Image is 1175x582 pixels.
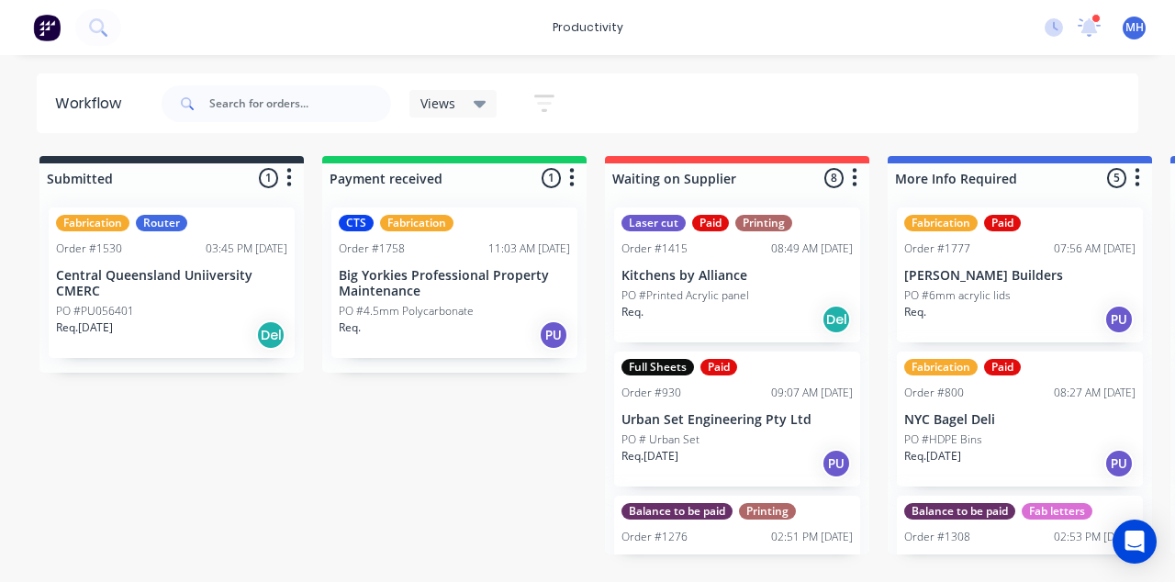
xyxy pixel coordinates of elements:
div: Paid [984,215,1021,231]
div: Order #1308 [904,529,970,545]
p: Req. [DATE] [904,448,961,464]
div: PU [539,320,568,350]
p: [PERSON_NAME] Builders [904,268,1136,284]
div: Printing [735,215,792,231]
div: Fabrication [380,215,453,231]
div: Order #800 [904,385,964,401]
div: Laser cutPaidPrintingOrder #141508:49 AM [DATE]Kitchens by AlliancePO #Printed Acrylic panelReq.Del [614,207,860,342]
div: Router [136,215,187,231]
p: Central Queensland Uniiversity CMERC [56,268,287,299]
div: Paid [984,359,1021,375]
div: Order #1777 [904,241,970,257]
div: Full SheetsPaidOrder #93009:07 AM [DATE]Urban Set Engineering Pty LtdPO # Urban SetReq.[DATE]PU [614,352,860,487]
div: Fabrication [904,215,978,231]
p: Req. [DATE] [56,319,113,336]
div: Order #1530 [56,241,122,257]
div: Order #1758 [339,241,405,257]
p: Req. [339,319,361,336]
p: Urban Set Engineering Pty Ltd [621,412,853,428]
p: Kitchens by Alliance [621,268,853,284]
div: Full Sheets [621,359,694,375]
p: PO # Urban Set [621,431,699,448]
div: FabricationPaidOrder #80008:27 AM [DATE]NYC Bagel DeliPO #HDPE BinsReq.[DATE]PU [897,352,1143,487]
div: 03:45 PM [DATE] [206,241,287,257]
div: Fabrication [904,359,978,375]
div: 08:49 AM [DATE] [771,241,853,257]
div: 02:53 PM [DATE] [1054,529,1136,545]
div: Printing [739,503,796,520]
p: Req. [DATE] [621,448,678,464]
div: Laser cut [621,215,686,231]
div: Order #1415 [621,241,688,257]
p: PO #6mm acrylic lids [904,287,1011,304]
div: Balance to be paid [904,503,1015,520]
div: Order #1276 [621,529,688,545]
div: PU [822,449,851,478]
div: PU [1104,305,1134,334]
p: PO #4.5mm Polycarbonate [339,303,474,319]
div: FabricationRouterOrder #153003:45 PM [DATE]Central Queensland Uniiversity CMERCPO #PU056401Req.[D... [49,207,295,358]
div: Del [822,305,851,334]
span: Views [420,94,455,113]
div: Fab letters [1022,503,1092,520]
div: Workflow [55,93,130,115]
div: Fabrication [56,215,129,231]
p: Req. [904,304,926,320]
div: 02:51 PM [DATE] [771,529,853,545]
div: CTSFabricationOrder #175811:03 AM [DATE]Big Yorkies Professional Property MaintenancePO #4.5mm Po... [331,207,577,358]
p: Req. [621,304,643,320]
div: Del [256,320,285,350]
div: 09:07 AM [DATE] [771,385,853,401]
span: MH [1125,19,1144,36]
div: Order #930 [621,385,681,401]
div: 08:27 AM [DATE] [1054,385,1136,401]
div: CTS [339,215,374,231]
div: PU [1104,449,1134,478]
input: Search for orders... [209,85,391,122]
p: Big Yorkies Professional Property Maintenance [339,268,570,299]
p: PO #PU056401 [56,303,134,319]
img: Factory [33,14,61,41]
p: PO #Printed Acrylic panel [621,287,749,304]
p: PO #HDPE Bins [904,431,982,448]
div: FabricationPaidOrder #177707:56 AM [DATE][PERSON_NAME] BuildersPO #6mm acrylic lidsReq.PU [897,207,1143,342]
div: Paid [700,359,737,375]
div: Paid [692,215,729,231]
div: productivity [543,14,632,41]
div: 11:03 AM [DATE] [488,241,570,257]
div: 07:56 AM [DATE] [1054,241,1136,257]
p: NYC Bagel Deli [904,412,1136,428]
div: Balance to be paid [621,503,733,520]
div: Open Intercom Messenger [1113,520,1157,564]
